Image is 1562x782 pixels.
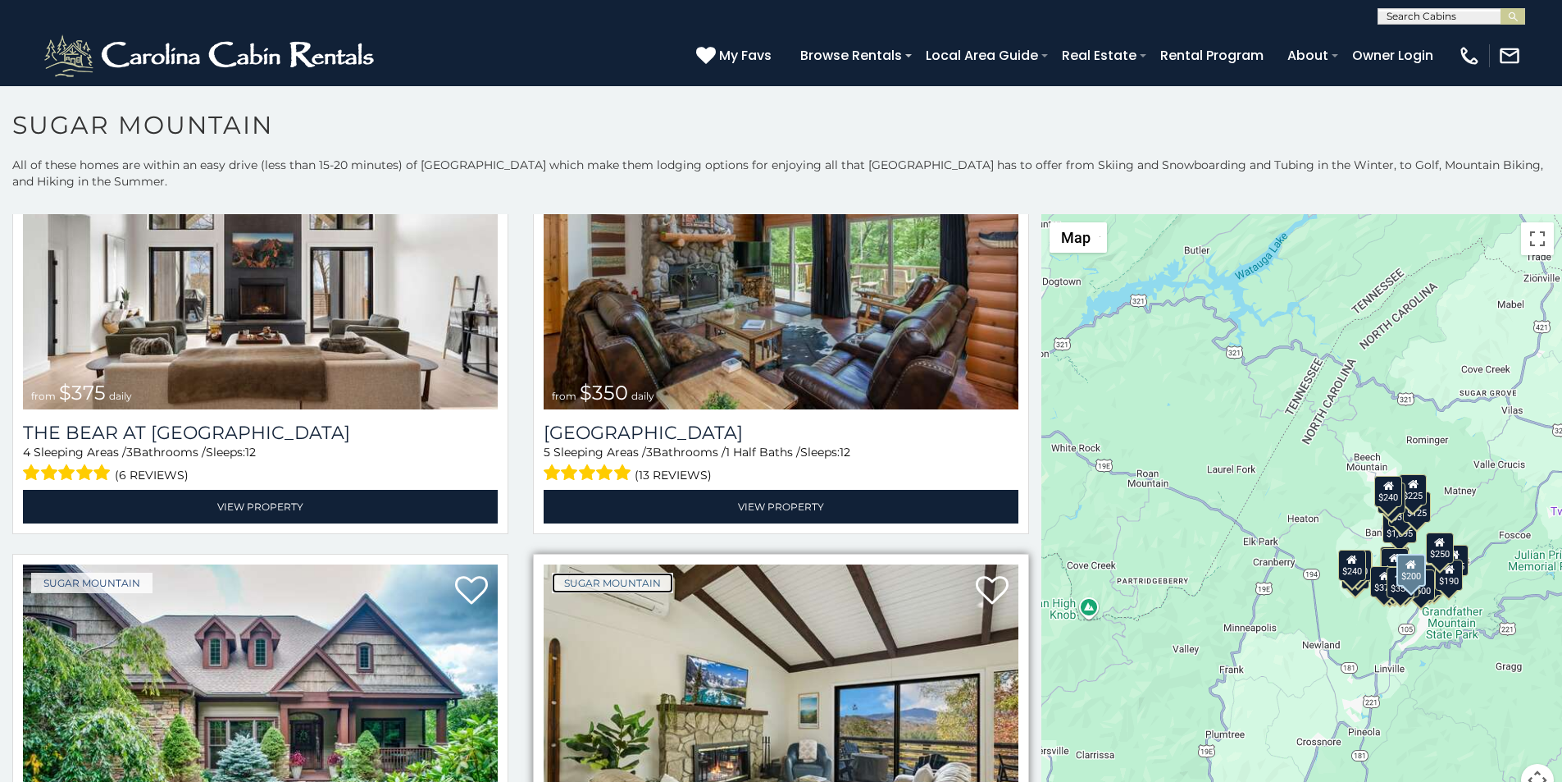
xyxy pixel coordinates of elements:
[840,445,850,460] span: 12
[109,390,132,402] span: daily
[1050,222,1107,253] button: Change map style
[1396,554,1426,587] div: $200
[23,445,30,460] span: 4
[1498,44,1521,67] img: mail-regular-white.png
[23,422,498,444] a: The Bear At [GEOGRAPHIC_DATA]
[696,45,776,66] a: My Favs
[23,444,498,486] div: Sleeping Areas / Bathrooms / Sleeps:
[792,41,910,70] a: Browse Rentals
[544,444,1018,486] div: Sleeping Areas / Bathrooms / Sleeps:
[544,422,1018,444] a: [GEOGRAPHIC_DATA]
[1375,476,1403,507] div: $240
[23,91,498,409] a: The Bear At Sugar Mountain from $375 daily
[631,390,654,402] span: daily
[719,45,772,66] span: My Favs
[1436,560,1464,591] div: $190
[1521,222,1554,255] button: Toggle fullscreen view
[23,91,498,409] img: The Bear At Sugar Mountain
[544,91,1018,409] img: Grouse Moor Lodge
[115,464,189,486] span: (6 reviews)
[544,422,1018,444] h3: Grouse Moor Lodge
[1415,565,1443,596] div: $195
[1054,41,1145,70] a: Real Estate
[635,464,712,486] span: (13 reviews)
[1152,41,1272,70] a: Rental Program
[646,445,653,460] span: 3
[41,31,381,80] img: White-1-2.png
[918,41,1046,70] a: Local Area Guide
[1382,512,1417,543] div: $1,095
[552,390,576,402] span: from
[1344,41,1441,70] a: Owner Login
[580,381,628,405] span: $350
[544,490,1018,524] a: View Property
[1403,492,1431,523] div: $125
[1371,566,1399,597] div: $375
[552,573,673,593] a: Sugar Mountain
[23,422,498,444] h3: The Bear At Sugar Mountain
[59,381,106,405] span: $375
[544,91,1018,409] a: Grouse Moor Lodge from $350 daily
[31,573,153,593] a: Sugar Mountain
[1387,567,1414,598] div: $350
[1279,41,1337,70] a: About
[1338,550,1366,581] div: $240
[726,445,800,460] span: 1 Half Baths /
[1426,533,1454,564] div: $250
[1441,545,1469,576] div: $155
[1061,229,1091,246] span: Map
[126,445,133,460] span: 3
[23,490,498,524] a: View Property
[976,574,1009,609] a: Add to favorites
[1381,548,1409,579] div: $300
[1380,546,1408,578] div: $190
[31,390,56,402] span: from
[1400,474,1428,505] div: $225
[245,445,256,460] span: 12
[1458,44,1481,67] img: phone-regular-white.png
[544,445,550,460] span: 5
